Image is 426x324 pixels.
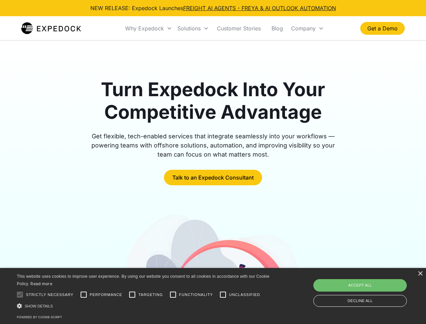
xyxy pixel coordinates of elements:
[291,25,316,32] div: Company
[175,17,211,40] div: Solutions
[90,4,336,12] div: NEW RELEASE: Expedock Launches
[138,292,163,298] span: Targeting
[314,251,426,324] iframe: Chat Widget
[164,170,262,185] a: Talk to an Expedock Consultant
[122,17,175,40] div: Why Expedock
[84,132,343,159] div: Get flexible, tech-enabled services that integrate seamlessly into your workflows — powering team...
[30,281,52,286] a: Read more
[84,78,343,124] h1: Turn Expedock Into Your Competitive Advantage
[17,315,62,319] a: Powered by cookie-script
[266,17,288,40] a: Blog
[177,25,201,32] div: Solutions
[125,25,164,32] div: Why Expedock
[179,292,213,298] span: Functionality
[360,22,405,35] a: Get a Demo
[229,292,260,298] span: Unclassified
[17,302,272,309] div: Show details
[211,17,266,40] a: Customer Stories
[26,292,74,298] span: Strictly necessary
[288,17,326,40] div: Company
[25,304,53,308] span: Show details
[17,274,269,287] span: This website uses cookies to improve user experience. By using our website you consent to all coo...
[21,22,81,35] img: Expedock Logo
[183,5,336,11] a: FREIGHT AI AGENTS - FREYA & AI OUTLOOK AUTOMATION
[90,292,122,298] span: Performance
[21,22,81,35] a: home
